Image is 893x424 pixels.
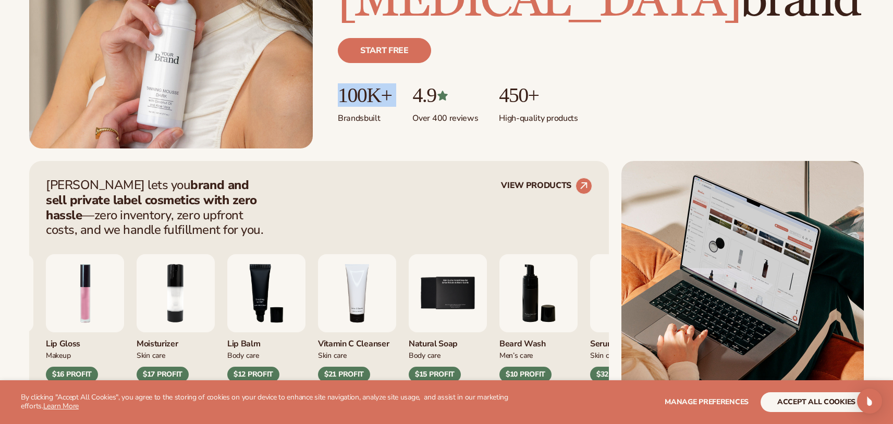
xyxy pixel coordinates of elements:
[590,332,668,350] div: Serum
[318,350,396,360] div: Skin Care
[137,332,215,350] div: Moisturizer
[137,254,215,332] img: Moisturizing lotion.
[318,254,396,382] div: 4 / 9
[761,392,872,412] button: accept all cookies
[227,254,305,382] div: 3 / 9
[409,350,487,360] div: Body Care
[46,332,124,350] div: Lip Gloss
[409,367,461,382] div: $15 PROFIT
[857,389,882,414] div: Open Intercom Messenger
[409,254,487,332] img: Nature bar of soap.
[499,254,578,332] img: Foaming beard wash.
[43,401,79,411] a: Learn More
[318,332,396,350] div: Vitamin C Cleanser
[621,161,864,400] img: Shopify Image 2
[499,350,578,360] div: Men’s Care
[227,350,305,360] div: Body Care
[338,38,431,63] a: Start free
[499,367,552,382] div: $10 PROFIT
[137,254,215,382] div: 2 / 9
[590,350,668,360] div: Skin Care
[318,367,370,382] div: $21 PROFIT
[227,254,305,332] img: Smoothing lip balm.
[227,367,279,382] div: $12 PROFIT
[46,178,270,238] p: [PERSON_NAME] lets you —zero inventory, zero upfront costs, and we handle fulfillment for you.
[412,107,478,124] p: Over 400 reviews
[338,107,392,124] p: Brands built
[46,177,257,223] strong: brand and sell private label cosmetics with zero hassle
[665,392,749,412] button: Manage preferences
[499,254,578,382] div: 6 / 9
[46,254,124,332] img: Pink lip gloss.
[137,350,215,360] div: Skin Care
[137,367,189,382] div: $17 PROFIT
[21,393,527,411] p: By clicking "Accept All Cookies", you agree to the storing of cookies on your device to enhance s...
[412,84,478,107] p: 4.9
[46,350,124,360] div: Makeup
[409,254,487,382] div: 5 / 9
[499,84,578,107] p: 450+
[499,332,578,350] div: Beard Wash
[227,332,305,350] div: Lip Balm
[409,332,487,350] div: Natural Soap
[499,107,578,124] p: High-quality products
[665,397,749,407] span: Manage preferences
[590,254,668,382] div: 7 / 9
[46,367,98,382] div: $16 PROFIT
[590,367,642,382] div: $32 PROFIT
[501,178,592,194] a: VIEW PRODUCTS
[338,84,392,107] p: 100K+
[590,254,668,332] img: Collagen and retinol serum.
[46,254,124,382] div: 1 / 9
[318,254,396,332] img: Vitamin c cleanser.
